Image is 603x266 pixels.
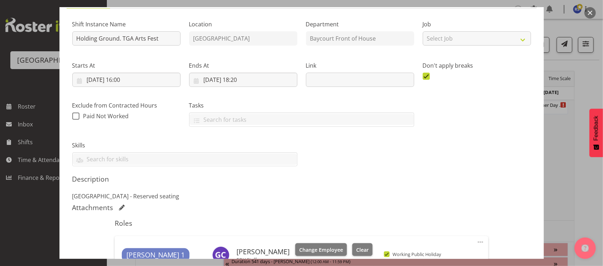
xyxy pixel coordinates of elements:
span: Clear [356,246,369,254]
input: Search for skills [73,154,297,165]
h5: Description [72,175,531,183]
input: Shift Instance Name [72,31,181,46]
label: Skills [72,141,297,150]
h6: [PERSON_NAME] [236,248,290,256]
h5: Attachments [72,203,113,212]
label: Shift Instance Name [72,20,181,28]
label: Location [189,20,297,28]
label: Link [306,61,414,70]
label: Tasks [189,101,414,110]
span: [PERSON_NAME] 1 [126,250,185,260]
p: [GEOGRAPHIC_DATA] - Reserved seating [72,192,531,200]
button: Change Employee [295,243,347,256]
span: Change Employee [299,246,343,254]
span: Feedback [593,116,599,141]
label: Ends At [189,61,297,70]
img: grace-cavell9475.jpg [212,246,229,264]
input: Click to select... [189,73,297,87]
input: Search for tasks [189,114,414,125]
img: help-xxl-2.png [582,245,589,252]
label: Job [423,20,531,28]
p: FOH Staff [236,257,290,262]
span: Paid Not Worked [83,112,129,120]
h5: Roles [115,219,488,228]
label: Starts At [72,61,181,70]
label: Don't apply breaks [423,61,531,70]
input: Click to select... [72,73,181,87]
button: Feedback - Show survey [589,109,603,157]
label: Exclude from Contracted Hours [72,101,181,110]
span: Working Public Holiday [390,251,441,257]
button: Clear [352,243,373,256]
label: Department [306,20,414,28]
